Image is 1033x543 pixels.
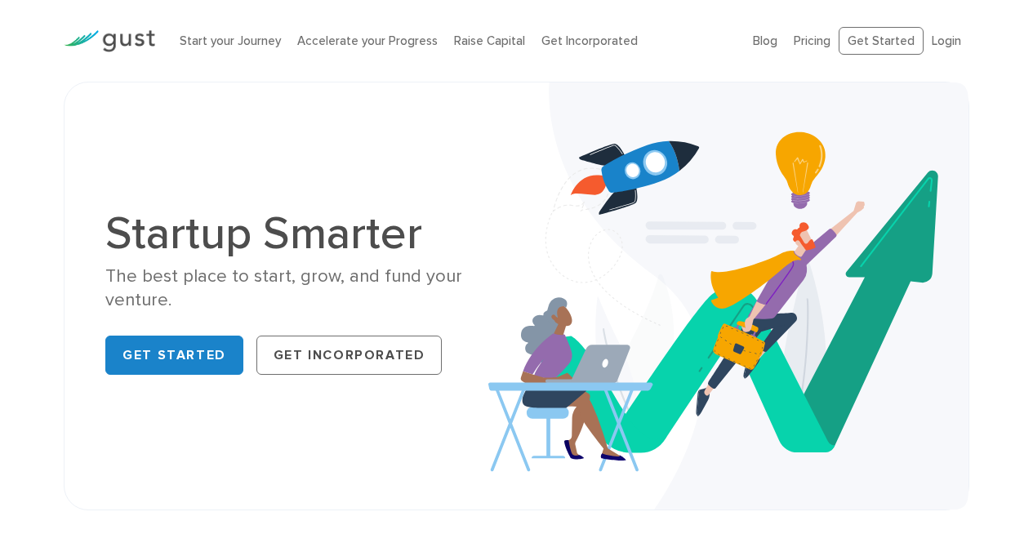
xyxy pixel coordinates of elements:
a: Get Started [839,27,924,56]
a: Get Started [105,336,243,375]
a: Get Incorporated [256,336,443,375]
a: Raise Capital [454,33,525,48]
a: Accelerate your Progress [297,33,438,48]
a: Get Incorporated [541,33,638,48]
img: Gust Logo [64,30,155,52]
a: Start your Journey [180,33,281,48]
a: Login [932,33,961,48]
a: Blog [753,33,777,48]
h1: Startup Smarter [105,211,504,256]
img: Startup Smarter Hero [488,82,968,510]
a: Pricing [794,33,830,48]
div: The best place to start, grow, and fund your venture. [105,265,504,313]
